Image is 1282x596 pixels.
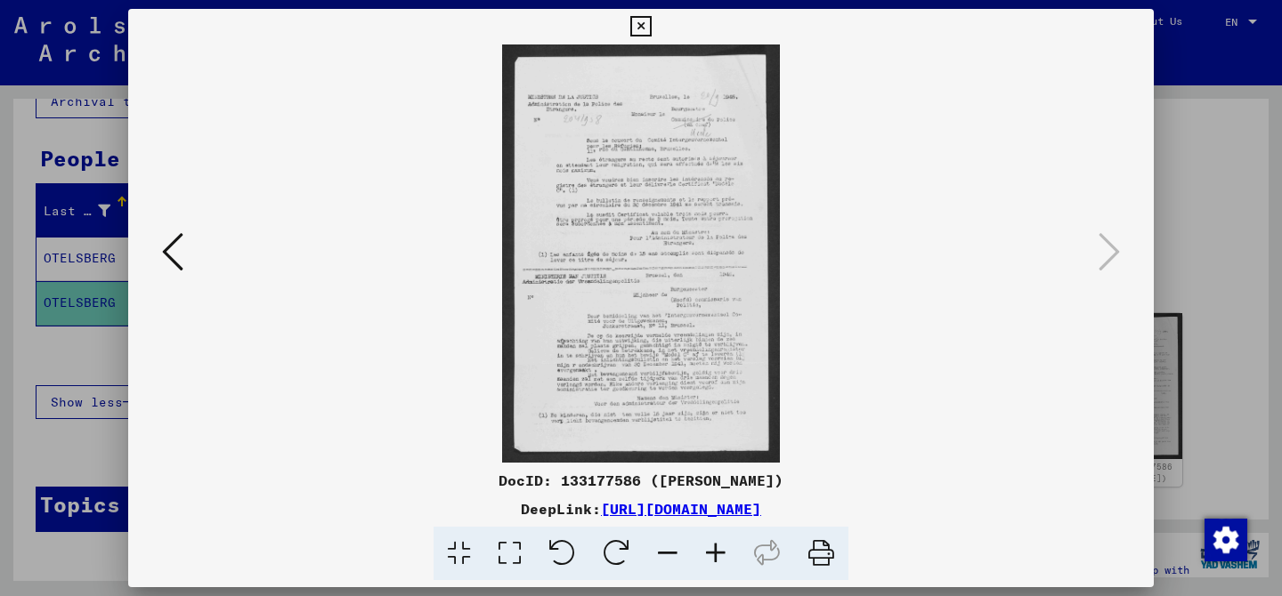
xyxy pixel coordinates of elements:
div: DeepLink: [128,498,1154,519]
img: Change consent [1205,519,1247,561]
a: [URL][DOMAIN_NAME] [601,500,761,518]
img: 002.jpg [189,44,1093,463]
div: Change consent [1204,518,1246,560]
div: DocID: 133177586 ([PERSON_NAME]) [128,470,1154,491]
